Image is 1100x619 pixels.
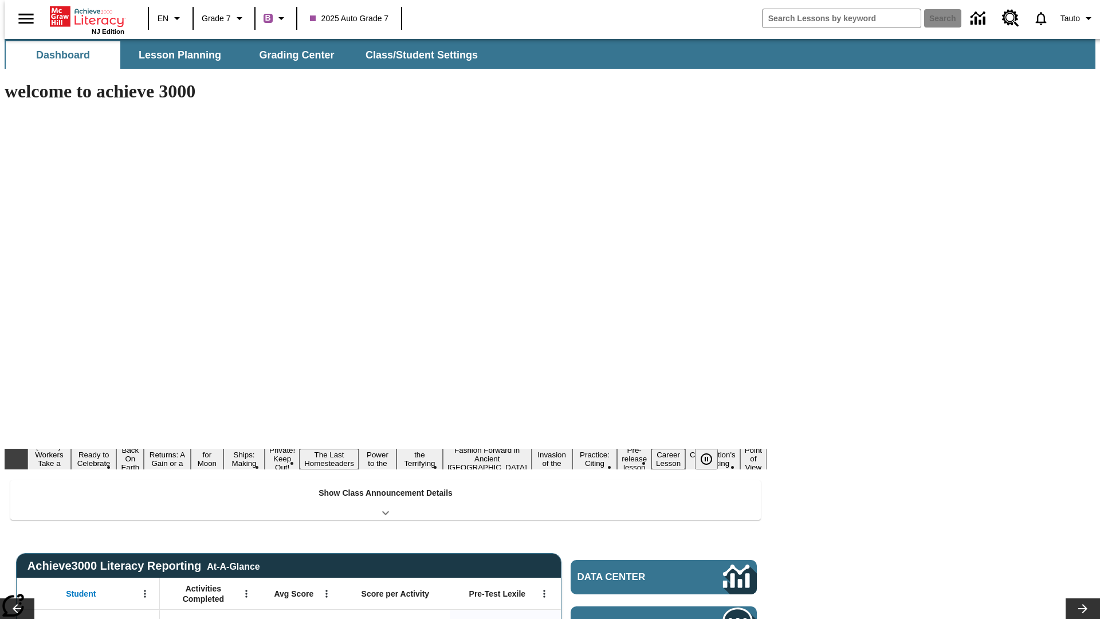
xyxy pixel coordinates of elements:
a: Home [50,5,124,28]
button: Open Menu [536,585,553,602]
span: Grade 7 [202,13,231,25]
button: Open Menu [136,585,154,602]
button: Slide 11 Fashion Forward in Ancient Rome [443,444,532,473]
button: Slide 1 Labor Day: Workers Take a Stand [27,440,71,478]
button: Grade: Grade 7, Select a grade [197,8,251,29]
button: Slide 5 Time for Moon Rules? [191,440,223,478]
button: Lesson Planning [123,41,237,69]
a: Data Center [964,3,995,34]
p: Show Class Announcement Details [319,487,453,499]
span: Pre-Test Lexile [469,589,526,599]
button: Slide 10 Attack of the Terrifying Tomatoes [396,440,443,478]
span: Achieve3000 Literacy Reporting [27,559,260,573]
span: Score per Activity [362,589,430,599]
button: Boost Class color is purple. Change class color [259,8,293,29]
span: 2025 Auto Grade 7 [310,13,389,25]
button: Slide 12 The Invasion of the Free CD [532,440,572,478]
button: Slide 15 Career Lesson [651,449,685,469]
button: Grading Center [239,41,354,69]
a: Notifications [1026,3,1056,33]
span: Avg Score [274,589,313,599]
h1: welcome to achieve 3000 [5,81,767,102]
span: Tauto [1060,13,1080,25]
button: Slide 4 Free Returns: A Gain or a Drain? [144,440,190,478]
button: Slide 7 Private! Keep Out! [265,444,300,473]
div: SubNavbar [5,39,1095,69]
span: B [265,11,271,25]
div: SubNavbar [5,41,488,69]
span: Data Center [577,571,685,583]
span: NJ Edition [92,28,124,35]
button: Dashboard [6,41,120,69]
button: Pause [695,449,718,469]
button: Open side menu [9,2,43,36]
div: Home [50,4,124,35]
button: Slide 6 Cruise Ships: Making Waves [223,440,265,478]
button: Open Menu [238,585,255,602]
button: Language: EN, Select a language [152,8,189,29]
button: Open Menu [318,585,335,602]
span: Student [66,589,96,599]
input: search field [763,9,921,28]
div: Show Class Announcement Details [10,480,761,520]
div: Pause [695,449,729,469]
button: Lesson carousel, Next [1066,598,1100,619]
button: Profile/Settings [1056,8,1100,29]
button: Class/Student Settings [356,41,487,69]
button: Slide 2 Get Ready to Celebrate Juneteenth! [71,440,117,478]
button: Slide 8 The Last Homesteaders [300,449,359,469]
button: Slide 3 Back On Earth [116,444,144,473]
a: Data Center [571,560,757,594]
span: Activities Completed [166,583,241,604]
button: Slide 14 Pre-release lesson [617,444,651,473]
button: Slide 17 Point of View [740,444,767,473]
div: At-A-Glance [207,559,260,572]
button: Slide 13 Mixed Practice: Citing Evidence [572,440,618,478]
span: EN [158,13,168,25]
button: Slide 9 Solar Power to the People [359,440,396,478]
button: Slide 16 The Constitution's Balancing Act [685,440,740,478]
a: Resource Center, Will open in new tab [995,3,1026,34]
